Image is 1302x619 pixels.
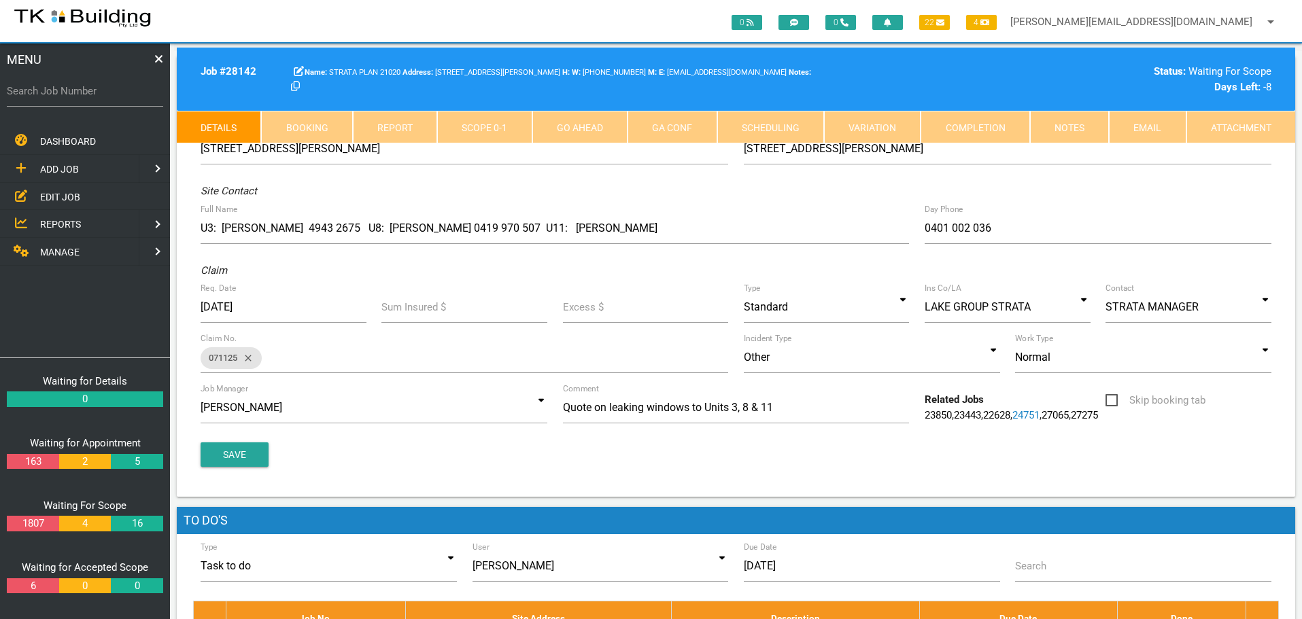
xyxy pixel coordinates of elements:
[201,332,237,344] label: Claim No.
[305,68,400,77] span: STRATA PLAN 21020
[7,50,41,69] span: MENU
[1030,111,1109,143] a: Notes
[402,68,433,77] b: Address:
[201,541,218,553] label: Type
[201,264,227,277] i: Claim
[44,499,126,512] a: Waiting For Scope
[917,392,1098,423] div: , , , , ,
[201,185,257,197] i: Site Contact
[659,68,665,77] b: E:
[30,437,141,449] a: Waiting for Appointment
[201,383,248,395] label: Job Manager
[562,68,572,77] span: Home Phone
[563,300,604,315] label: Excess $
[201,65,256,77] b: Job # 28142
[744,332,791,344] label: Incident Type
[1214,81,1261,93] b: Days Left:
[59,516,111,531] a: 4
[22,561,148,573] a: Waiting for Accepted Scope
[1154,65,1186,77] b: Status:
[1012,409,1040,421] a: 24751
[261,111,352,143] a: Booking
[59,454,111,470] a: 2
[437,111,532,143] a: Scope 0-1
[563,383,599,395] label: Comment
[201,347,262,369] div: 071125
[925,409,952,421] a: 23850
[919,15,950,30] span: 22
[201,442,269,467] button: Save
[717,111,824,143] a: Scheduling
[925,393,984,406] b: Related Jobs
[1106,392,1205,409] span: Skip booking tab
[291,81,300,93] a: Click here copy customer information.
[7,454,58,470] a: 163
[177,111,261,143] a: Details
[1186,111,1295,143] a: Attachment
[954,409,981,421] a: 23443
[1015,64,1271,94] div: Waiting For Scope -8
[1042,409,1069,421] a: 27065
[789,68,811,77] b: Notes:
[40,191,80,202] span: EDIT JOB
[43,375,127,387] a: Waiting for Details
[966,15,997,30] span: 4
[572,68,581,77] b: W:
[744,541,777,553] label: Due Date
[7,516,58,531] a: 1807
[7,391,163,407] a: 0
[40,219,81,230] span: REPORTS
[7,578,58,594] a: 6
[201,282,236,294] label: Req. Date
[572,68,646,77] span: [PHONE_NUMBER]
[111,578,162,594] a: 0
[177,507,1295,534] h1: To Do's
[983,409,1010,421] a: 22628
[925,282,961,294] label: Ins Co/LA
[925,203,963,215] label: Day Phone
[402,68,560,77] span: [STREET_ADDRESS][PERSON_NAME]
[824,111,921,143] a: Variation
[353,111,437,143] a: Report
[562,68,570,77] b: H:
[111,454,162,470] a: 5
[732,15,762,30] span: 0
[40,164,79,175] span: ADD JOB
[744,282,761,294] label: Type
[14,7,152,29] img: s3file
[237,347,254,369] i: close
[659,68,787,77] span: [EMAIL_ADDRESS][DOMAIN_NAME]
[1015,559,1046,574] label: Search
[648,68,657,77] b: M:
[381,300,446,315] label: Sum Insured $
[532,111,628,143] a: Go Ahead
[201,203,237,215] label: Full Name
[1106,282,1134,294] label: Contact
[40,136,96,147] span: DASHBOARD
[1109,111,1186,143] a: Email
[1071,409,1098,421] a: 27275
[59,578,111,594] a: 0
[111,516,162,531] a: 16
[7,84,163,99] label: Search Job Number
[921,111,1029,143] a: Completion
[40,247,80,258] span: MANAGE
[305,68,327,77] b: Name:
[825,15,856,30] span: 0
[628,111,717,143] a: GA Conf
[473,541,490,553] label: User
[1015,332,1053,344] label: Work Type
